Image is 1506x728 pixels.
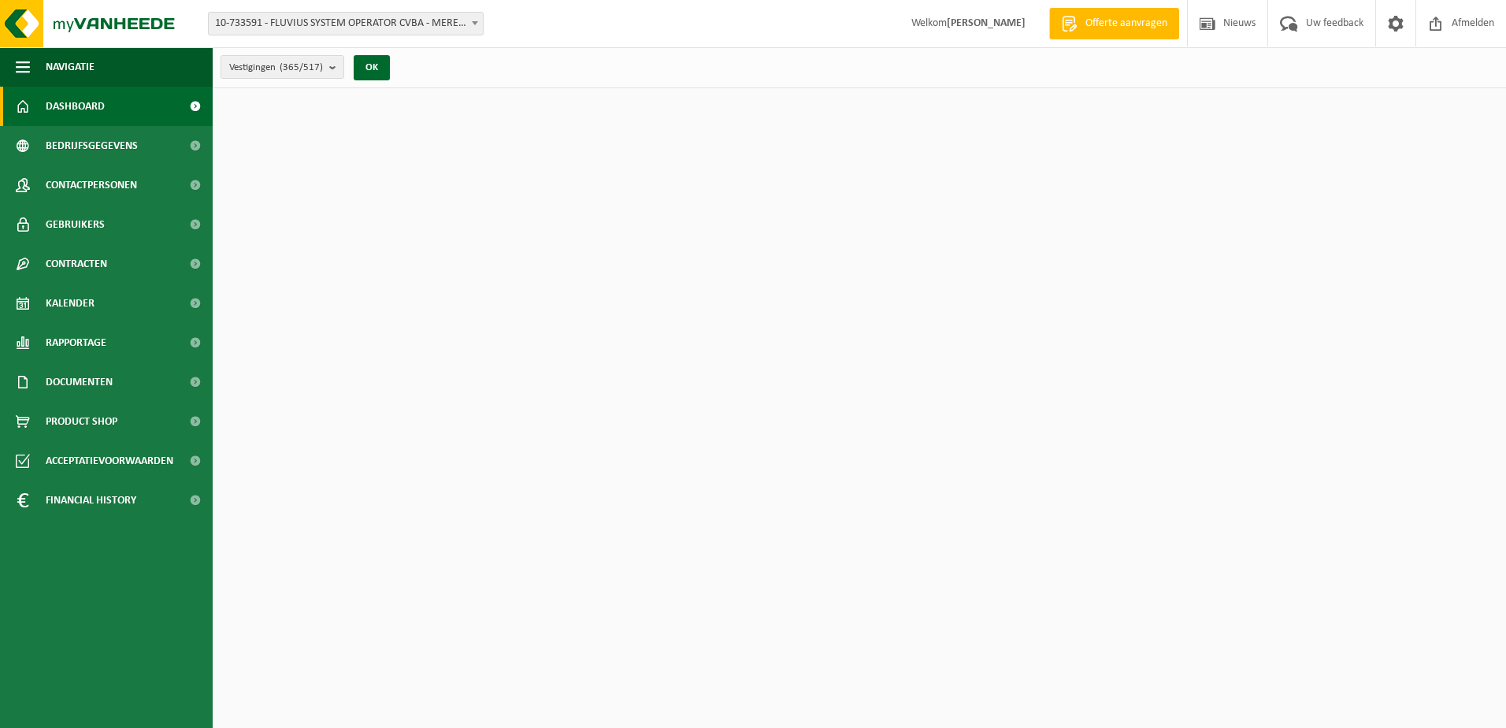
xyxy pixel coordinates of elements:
[280,62,323,72] count: (365/517)
[1049,8,1179,39] a: Offerte aanvragen
[46,205,105,244] span: Gebruikers
[46,165,137,205] span: Contactpersonen
[354,55,390,80] button: OK
[208,12,484,35] span: 10-733591 - FLUVIUS SYSTEM OPERATOR CVBA - MERELBEKE-MELLE
[46,284,95,323] span: Kalender
[46,402,117,441] span: Product Shop
[46,126,138,165] span: Bedrijfsgegevens
[46,47,95,87] span: Navigatie
[46,244,107,284] span: Contracten
[1081,16,1171,32] span: Offerte aanvragen
[46,362,113,402] span: Documenten
[229,56,323,80] span: Vestigingen
[947,17,1026,29] strong: [PERSON_NAME]
[46,441,173,481] span: Acceptatievoorwaarden
[46,323,106,362] span: Rapportage
[209,13,483,35] span: 10-733591 - FLUVIUS SYSTEM OPERATOR CVBA - MERELBEKE-MELLE
[46,481,136,520] span: Financial History
[46,87,105,126] span: Dashboard
[221,55,344,79] button: Vestigingen(365/517)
